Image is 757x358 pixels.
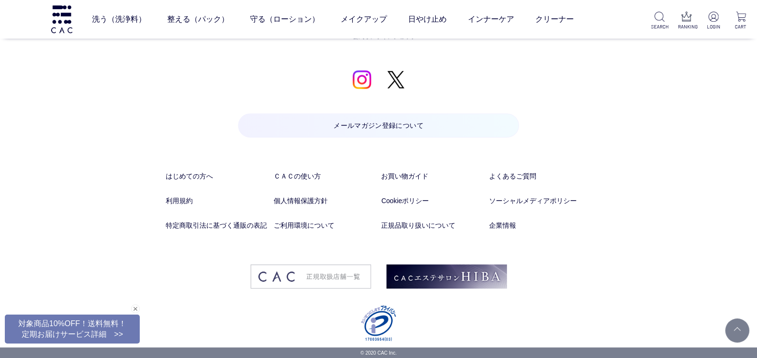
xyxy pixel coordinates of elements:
[274,171,376,181] a: ＣＡＣの使い方
[705,12,722,30] a: LOGIN
[166,220,268,231] a: 特定商取引法に基づく通販の表記
[166,171,268,181] a: はじめての方へ
[651,23,668,30] p: SEARCH
[251,264,371,289] img: footer_image03.png
[250,6,319,33] a: 守る（ローション）
[167,6,229,33] a: 整える（パック）
[678,23,695,30] p: RANKING
[50,5,74,33] img: logo
[468,6,514,33] a: インナーケア
[381,220,483,231] a: 正規品取り扱いについて
[651,12,668,30] a: SEARCH
[705,23,722,30] p: LOGIN
[489,171,591,181] a: よくあるご質問
[489,220,591,231] a: 企業情報
[341,6,387,33] a: メイクアップ
[386,264,507,289] img: footer_image02.png
[274,220,376,231] a: ご利用環境について
[92,6,146,33] a: 洗う（洗浄料）
[732,12,749,30] a: CART
[166,196,268,206] a: 利用規約
[535,6,574,33] a: クリーナー
[408,6,447,33] a: 日やけ止め
[678,12,695,30] a: RANKING
[274,196,376,206] a: 個人情報保護方針
[381,171,483,181] a: お買い物ガイド
[732,23,749,30] p: CART
[381,196,483,206] a: Cookieポリシー
[238,113,519,138] a: メールマガジン登録について
[489,196,591,206] a: ソーシャルメディアポリシー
